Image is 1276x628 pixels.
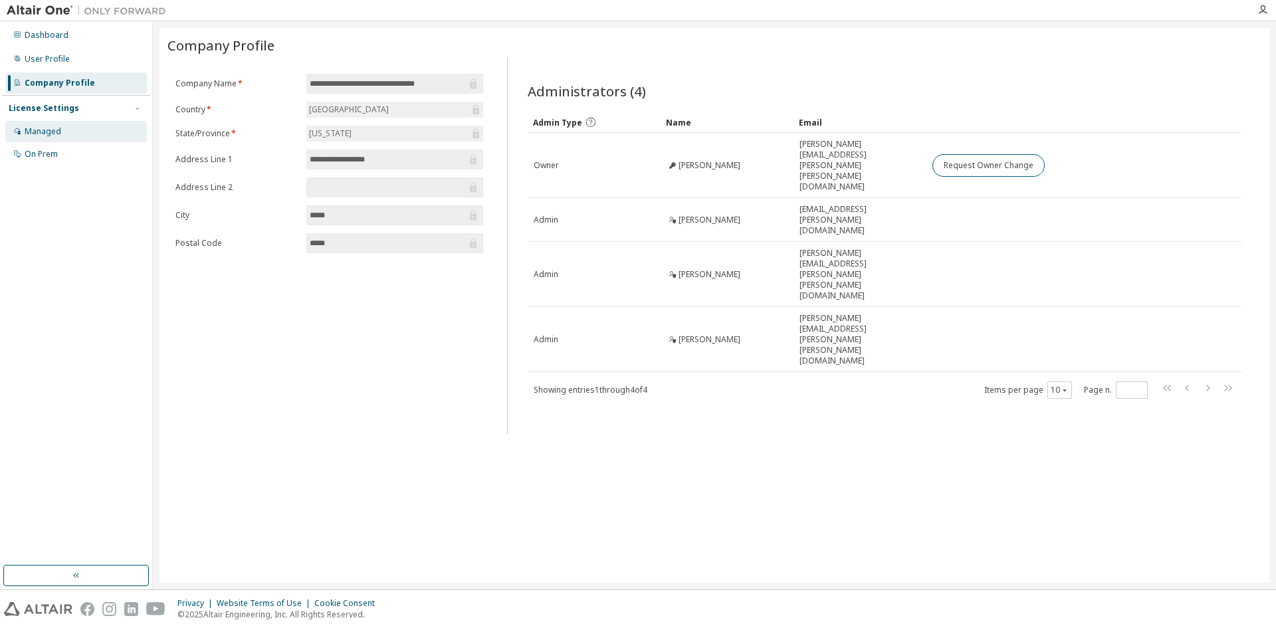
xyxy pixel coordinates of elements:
div: [GEOGRAPHIC_DATA] [307,102,391,117]
img: Altair One [7,4,173,17]
label: Address Line 2 [175,182,298,193]
img: facebook.svg [80,602,94,616]
label: Address Line 1 [175,154,298,165]
label: Company Name [175,78,298,89]
div: Name [666,112,788,133]
div: [US_STATE] [306,126,483,142]
span: Page n. [1084,381,1148,399]
div: Email [799,112,921,133]
span: Admin [534,334,558,345]
span: [PERSON_NAME] [679,269,740,280]
div: Privacy [177,598,217,609]
span: [EMAIL_ADDRESS][PERSON_NAME][DOMAIN_NAME] [799,204,920,236]
span: Administrators (4) [528,82,646,100]
img: altair_logo.svg [4,602,72,616]
span: Showing entries 1 through 4 of 4 [534,384,647,395]
span: [PERSON_NAME][EMAIL_ADDRESS][PERSON_NAME][PERSON_NAME][DOMAIN_NAME] [799,248,920,301]
div: Website Terms of Use [217,598,314,609]
span: [PERSON_NAME] [679,160,740,171]
button: Request Owner Change [932,154,1045,177]
img: linkedin.svg [124,602,138,616]
div: Cookie Consent [314,598,383,609]
div: License Settings [9,103,79,114]
span: [PERSON_NAME][EMAIL_ADDRESS][PERSON_NAME][PERSON_NAME][DOMAIN_NAME] [799,139,920,192]
label: Country [175,104,298,115]
label: State/Province [175,128,298,139]
span: [PERSON_NAME][EMAIL_ADDRESS][PERSON_NAME][PERSON_NAME][DOMAIN_NAME] [799,313,920,366]
div: On Prem [25,149,58,159]
div: Managed [25,126,61,137]
div: Dashboard [25,30,68,41]
span: [PERSON_NAME] [679,334,740,345]
span: [PERSON_NAME] [679,215,740,225]
p: © 2025 Altair Engineering, Inc. All Rights Reserved. [177,609,383,620]
span: Admin Type [533,117,582,128]
div: Company Profile [25,78,95,88]
span: Admin [534,269,558,280]
label: Postal Code [175,238,298,249]
span: Owner [534,160,559,171]
div: [US_STATE] [307,126,354,141]
img: youtube.svg [146,602,165,616]
div: User Profile [25,54,70,64]
label: City [175,210,298,221]
span: Admin [534,215,558,225]
img: instagram.svg [102,602,116,616]
span: Company Profile [167,36,274,54]
span: Items per page [984,381,1072,399]
button: 10 [1051,385,1069,395]
div: [GEOGRAPHIC_DATA] [306,102,483,118]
